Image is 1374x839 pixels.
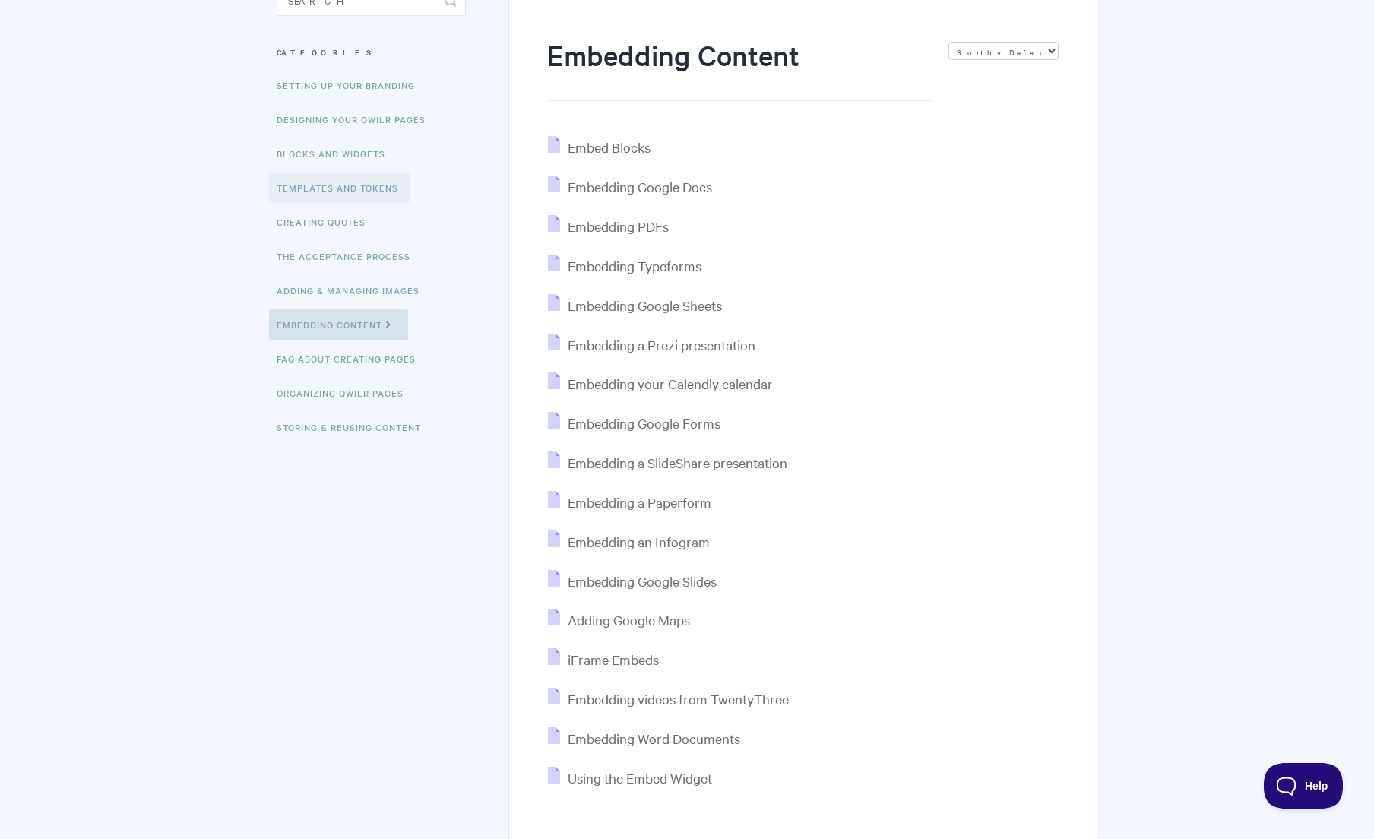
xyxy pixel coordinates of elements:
[568,651,659,668] span: iFrame Embeds
[568,138,651,156] span: Embed Blocks
[548,454,787,471] a: Embedding a SlideShare presentation
[568,414,720,432] span: Embedding Google Forms
[548,178,712,195] a: Embedding Google Docs
[277,344,427,374] a: FAQ About Creating Pages
[548,375,773,392] a: Embedding your Calendly calendar
[548,611,690,628] a: Adding Google Maps
[568,217,669,235] span: Embedding PDFs
[548,138,651,156] a: Embed Blocks
[548,336,755,353] a: Embedding a Prezi presentation
[269,173,410,203] a: Templates and Tokens
[548,769,712,787] a: Using the Embed Widget
[548,493,711,511] a: Embedding a Paperform
[568,178,712,195] span: Embedding Google Docs
[548,690,789,708] a: Embedding videos from TwentyThree
[568,730,740,747] span: Embedding Word Documents
[568,454,787,471] span: Embedding a SlideShare presentation
[547,36,933,101] h1: Embedding Content
[568,493,711,511] span: Embedding a Paperform
[568,296,722,314] span: Embedding Google Sheets
[548,217,669,235] a: Embedding PDFs
[277,104,437,135] a: Designing Your Qwilr Pages
[568,690,789,708] span: Embedding videos from TwentyThree
[568,533,710,550] span: Embedding an Infogram
[548,296,722,314] a: Embedding Google Sheets
[568,572,717,590] span: Embedding Google Slides
[277,378,415,408] a: Organizing Qwilr Pages
[277,39,466,66] h3: Categories
[1264,763,1344,809] iframe: Toggle Customer Support
[277,241,422,271] a: The Acceptance Process
[277,70,426,100] a: Setting up your Branding
[548,533,710,550] a: Embedding an Infogram
[548,257,701,274] a: Embedding Typeforms
[568,769,712,787] span: Using the Embed Widget
[548,651,659,668] a: iFrame Embeds
[548,414,720,432] a: Embedding Google Forms
[948,42,1059,60] select: Page reloads on selection
[568,336,755,353] span: Embedding a Prezi presentation
[277,138,397,169] a: Blocks and Widgets
[568,257,701,274] span: Embedding Typeforms
[277,412,432,442] a: Storing & Reusing Content
[277,207,377,237] a: Creating Quotes
[568,611,690,628] span: Adding Google Maps
[277,275,431,306] a: Adding & Managing Images
[548,572,717,590] a: Embedding Google Slides
[548,730,740,747] a: Embedding Word Documents
[269,309,408,340] a: Embedding Content
[568,375,773,392] span: Embedding your Calendly calendar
